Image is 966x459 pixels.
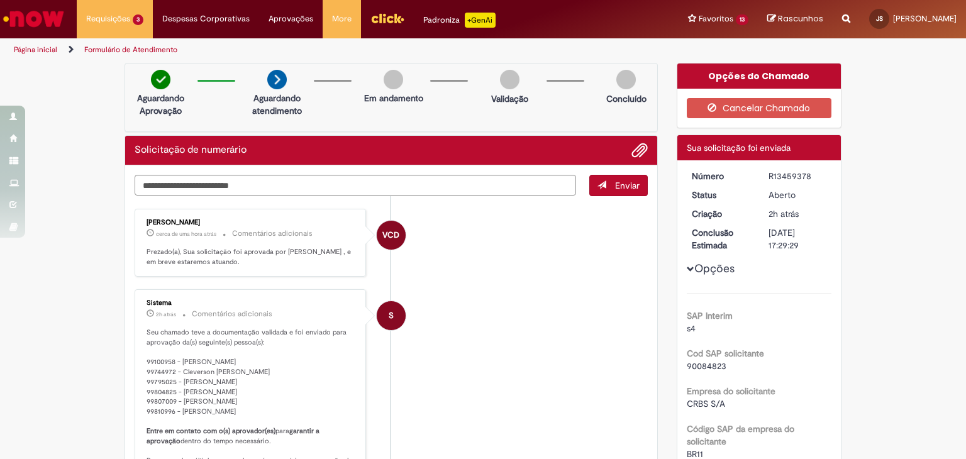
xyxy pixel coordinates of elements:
span: Enviar [615,180,640,191]
small: Comentários adicionais [232,228,313,239]
dt: Criação [682,207,760,220]
span: S [389,301,394,331]
div: 28/08/2025 17:01:00 [769,207,827,220]
small: Comentários adicionais [192,309,272,319]
button: Cancelar Chamado [687,98,832,118]
a: Rascunhos [767,13,823,25]
textarea: Digite sua mensagem aqui... [135,175,576,196]
b: Empresa do solicitante [687,385,775,397]
ul: Trilhas de página [9,38,635,62]
img: click_logo_yellow_360x200.png [370,9,404,28]
h2: Solicitação de numerário Histórico de tíquete [135,145,247,156]
span: Favoritos [699,13,733,25]
span: 13 [736,14,748,25]
p: Validação [491,92,528,105]
button: Adicionar anexos [631,142,648,158]
dt: Status [682,189,760,201]
b: garantir a aprovação [147,426,321,446]
span: JS [876,14,883,23]
span: More [332,13,352,25]
b: Código SAP da empresa do solicitante [687,423,794,447]
span: 2h atrás [156,311,176,318]
p: Aguardando Aprovação [130,92,191,117]
img: img-circle-grey.png [500,70,519,89]
span: Despesas Corporativas [162,13,250,25]
p: Aguardando atendimento [247,92,308,117]
dt: Conclusão Estimada [682,226,760,252]
span: Rascunhos [778,13,823,25]
div: [PERSON_NAME] [147,219,356,226]
span: CRBS S/A [687,398,725,409]
b: SAP Interim [687,310,733,321]
img: check-circle-green.png [151,70,170,89]
div: R13459378 [769,170,827,182]
img: img-circle-grey.png [616,70,636,89]
div: Padroniza [423,13,496,28]
img: ServiceNow [1,6,66,31]
span: Requisições [86,13,130,25]
div: Sistema [147,299,356,307]
a: Página inicial [14,45,57,55]
time: 28/08/2025 17:08:22 [156,311,176,318]
span: Aprovações [269,13,313,25]
span: 2h atrás [769,208,799,219]
span: cerca de uma hora atrás [156,230,216,238]
img: arrow-next.png [267,70,287,89]
a: Formulário de Atendimento [84,45,177,55]
span: [PERSON_NAME] [893,13,957,24]
span: 3 [133,14,143,25]
span: Sua solicitação foi enviada [687,142,791,153]
div: Vitor Carvalho De Oliveira [377,221,406,250]
time: 28/08/2025 17:01:00 [769,208,799,219]
div: Opções do Chamado [677,64,841,89]
span: VCD [382,220,399,250]
button: Enviar [589,175,648,196]
b: Entre em contato com o(s) aprovador(es) [147,426,275,436]
p: Concluído [606,92,647,105]
div: [DATE] 17:29:29 [769,226,827,252]
b: Cod SAP solicitante [687,348,764,359]
p: Em andamento [364,92,423,104]
img: img-circle-grey.png [384,70,403,89]
time: 28/08/2025 17:36:45 [156,230,216,238]
p: Prezado(a), Sua solicitação foi aprovada por [PERSON_NAME] , e em breve estaremos atuando. [147,247,356,267]
span: 90084823 [687,360,726,372]
div: Aberto [769,189,827,201]
div: System [377,301,406,330]
dt: Número [682,170,760,182]
span: s4 [687,323,696,334]
p: +GenAi [465,13,496,28]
